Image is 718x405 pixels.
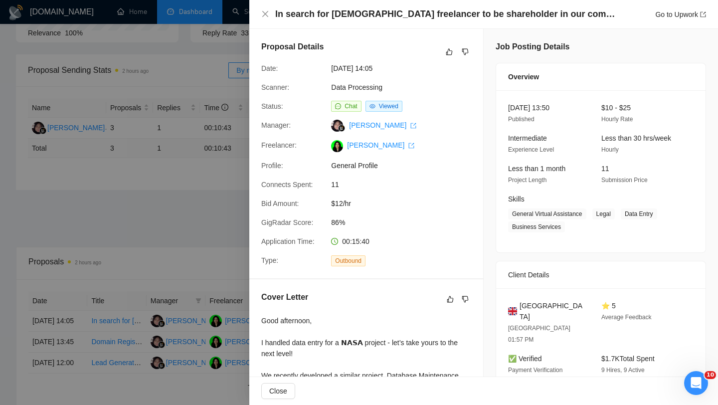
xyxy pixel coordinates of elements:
[496,41,569,53] h5: Job Posting Details
[261,162,283,170] span: Profile:
[379,103,398,110] span: Viewed
[331,255,365,266] span: Outbound
[331,140,343,152] img: c1goVuP_CWJl2YRc4NUJek8H-qrzILrYI06Y4UPcPuP5RvAGnc1CI6AQhfAW2sQ7Vf
[347,141,414,149] a: [PERSON_NAME] export
[621,208,657,219] span: Data Entry
[459,46,471,58] button: dislike
[335,103,341,109] span: message
[369,103,375,109] span: eye
[508,71,539,82] span: Overview
[508,355,542,363] span: ✅ Verified
[508,306,517,317] img: 🇬🇧
[601,146,619,153] span: Hourly
[349,121,416,129] a: [PERSON_NAME] export
[520,300,585,322] span: [GEOGRAPHIC_DATA]
[601,104,631,112] span: $10 - $25
[444,293,456,305] button: like
[261,64,278,72] span: Date:
[508,165,565,173] span: Less than 1 month
[508,146,554,153] span: Experience Level
[446,48,453,56] span: like
[601,355,655,363] span: $1.7K Total Spent
[443,46,455,58] button: like
[508,134,547,142] span: Intermediate
[447,295,454,303] span: like
[331,160,481,171] span: General Profile
[705,371,716,379] span: 10
[261,41,324,53] h5: Proposal Details
[338,125,345,132] img: gigradar-bm.png
[508,221,565,232] span: Business Services
[508,195,525,203] span: Skills
[261,181,313,189] span: Connects Spent:
[601,314,652,321] span: Average Feedback
[684,371,708,395] iframe: Intercom live chat
[261,383,295,399] button: Close
[261,10,269,18] button: Close
[331,179,481,190] span: 11
[601,134,671,142] span: Less than 30 hrs/week
[601,177,648,184] span: Submission Price
[410,123,416,129] span: export
[462,48,469,56] span: dislike
[345,103,357,110] span: Chat
[331,63,481,74] span: [DATE] 14:05
[655,10,706,18] a: Go to Upworkexport
[508,261,694,288] div: Client Details
[331,238,338,245] span: clock-circle
[331,198,481,209] span: $12/hr
[601,116,633,123] span: Hourly Rate
[261,256,278,264] span: Type:
[261,141,297,149] span: Freelancer:
[261,102,283,110] span: Status:
[331,83,382,91] a: Data Processing
[261,237,315,245] span: Application Time:
[261,83,289,91] span: Scanner:
[261,218,313,226] span: GigRadar Score:
[592,208,615,219] span: Legal
[269,386,287,397] span: Close
[700,11,706,17] span: export
[508,367,562,374] span: Payment Verification
[601,165,609,173] span: 11
[261,10,269,18] span: close
[331,217,481,228] span: 86%
[508,116,535,123] span: Published
[508,177,546,184] span: Project Length
[459,293,471,305] button: dislike
[261,291,308,303] h5: Cover Letter
[275,8,619,20] h4: In search for [DEMOGRAPHIC_DATA] freelancer to be shareholder in our company
[408,143,414,149] span: export
[462,295,469,303] span: dislike
[261,121,291,129] span: Manager:
[508,104,549,112] span: [DATE] 13:50
[342,237,369,245] span: 00:15:40
[508,325,570,343] span: [GEOGRAPHIC_DATA] 01:57 PM
[601,302,616,310] span: ⭐ 5
[261,200,299,207] span: Bid Amount:
[508,208,586,219] span: General Virtual Assistance
[601,367,645,374] span: 9 Hires, 9 Active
